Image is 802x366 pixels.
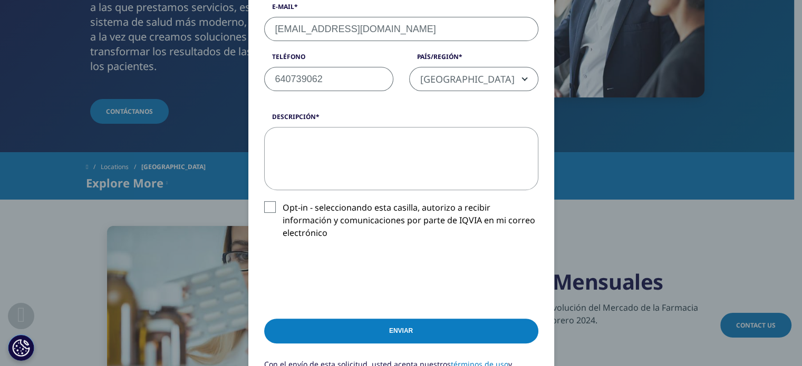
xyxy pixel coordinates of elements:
[409,52,538,67] label: País/Región
[264,112,538,127] label: Descripción
[264,319,538,343] input: Enviar
[264,256,424,297] iframe: reCAPTCHA
[264,52,393,67] label: Teléfono
[264,201,538,245] label: Opt-in - seleccionando esta casilla, autorizo a recibir información y comunicaciones por parte de...
[264,2,538,17] label: E-Mail
[410,67,538,92] span: Spain
[409,67,538,91] span: Spain
[8,334,34,361] button: Cookie Settings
